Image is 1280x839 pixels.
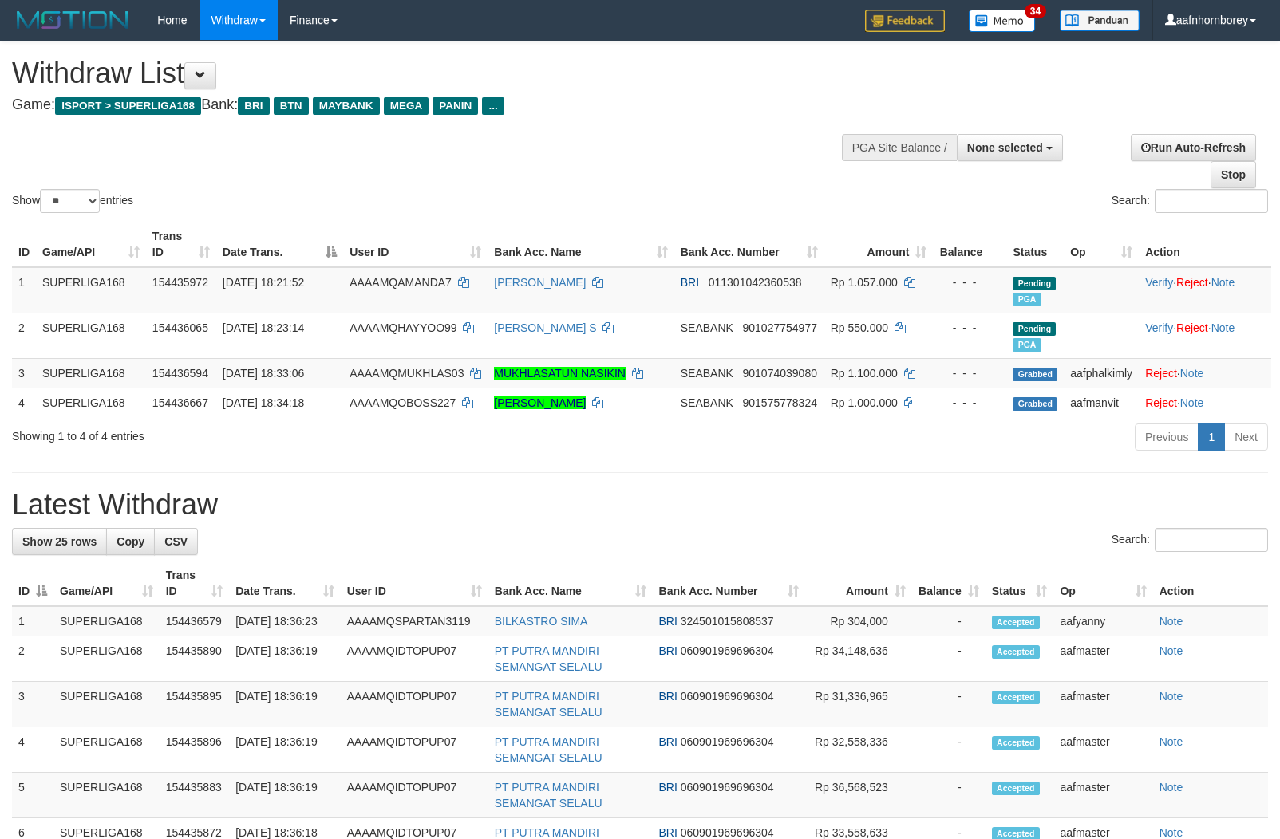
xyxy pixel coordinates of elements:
span: 154436594 [152,367,208,380]
a: Show 25 rows [12,528,107,555]
span: AAAAMQMUKHLAS03 [350,367,464,380]
span: BTN [274,97,309,115]
td: 4 [12,388,36,417]
th: ID: activate to sort column descending [12,561,53,606]
a: Note [1211,276,1235,289]
a: Note [1160,690,1183,703]
th: Bank Acc. Number: activate to sort column ascending [653,561,806,606]
th: Op: activate to sort column ascending [1053,561,1152,606]
span: Pending [1013,322,1056,336]
td: AAAAMQIDTOPUP07 [341,773,488,818]
a: PT PUTRA MANDIRI SEMANGAT SELALU [495,644,602,673]
td: 3 [12,358,36,388]
th: Game/API: activate to sort column ascending [53,561,160,606]
td: [DATE] 18:36:23 [229,606,341,636]
span: AAAAMQOBOSS227 [350,396,456,409]
td: AAAAMQIDTOPUP07 [341,727,488,773]
th: Balance: activate to sort column ascending [912,561,986,606]
span: Rp 1.000.000 [831,396,898,409]
span: Marked by aafsengchandara [1013,293,1041,306]
span: AAAAMQAMANDA7 [350,276,452,289]
td: SUPERLIGA168 [36,388,146,417]
td: 2 [12,636,53,682]
td: 154435895 [160,682,230,727]
span: BRI [238,97,269,115]
div: - - - [939,320,1000,336]
a: Note [1160,735,1183,748]
td: - [912,682,986,727]
a: PT PUTRA MANDIRI SEMANGAT SELALU [495,690,602,719]
td: 154436579 [160,606,230,636]
span: Accepted [992,782,1040,795]
td: 154435883 [160,773,230,818]
div: - - - [939,395,1000,411]
td: SUPERLIGA168 [53,727,160,773]
th: User ID: activate to sort column ascending [343,222,488,267]
span: Show 25 rows [22,535,97,548]
td: [DATE] 18:36:19 [229,682,341,727]
span: Copy 901074039080 to clipboard [743,367,817,380]
span: CSV [164,535,188,548]
label: Show entries [12,189,133,213]
td: 154435896 [160,727,230,773]
th: Trans ID: activate to sort column ascending [146,222,216,267]
button: None selected [957,134,1063,161]
span: Copy 060901969696304 to clipboard [681,644,774,657]
a: Reject [1176,321,1208,334]
a: Reject [1145,396,1177,409]
td: [DATE] 18:36:19 [229,636,341,682]
td: · [1139,388,1271,417]
div: PGA Site Balance / [842,134,957,161]
td: Rp 36,568,523 [805,773,911,818]
a: [PERSON_NAME] [494,276,586,289]
span: [DATE] 18:33:06 [223,367,304,380]
td: 2 [12,313,36,358]
a: Copy [106,528,155,555]
th: Status [1006,222,1064,267]
img: panduan.png [1060,10,1140,31]
span: 154435972 [152,276,208,289]
th: User ID: activate to sort column ascending [341,561,488,606]
td: SUPERLIGA168 [36,358,146,388]
a: PT PUTRA MANDIRI SEMANGAT SELALU [495,735,602,764]
span: BRI [659,615,678,628]
img: Button%20Memo.svg [969,10,1036,32]
span: BRI [659,826,678,839]
a: 1 [1198,423,1225,451]
span: 34 [1025,4,1046,18]
th: ID [12,222,36,267]
span: Copy 060901969696304 to clipboard [681,826,774,839]
label: Search: [1112,189,1268,213]
div: Showing 1 to 4 of 4 entries [12,422,521,444]
span: AAAAMQHAYYOO99 [350,321,456,334]
span: Accepted [992,691,1040,704]
th: Amount: activate to sort column ascending [805,561,911,606]
a: Previous [1135,423,1199,451]
a: Note [1160,644,1183,657]
td: SUPERLIGA168 [53,636,160,682]
td: 1 [12,267,36,313]
th: Date Trans.: activate to sort column ascending [229,561,341,606]
a: [PERSON_NAME] [494,396,586,409]
td: Rp 34,148,636 [805,636,911,682]
span: Copy 060901969696304 to clipboard [681,781,774,794]
span: BRI [659,690,678,703]
span: BRI [659,735,678,748]
a: Note [1180,396,1204,409]
a: Note [1160,781,1183,794]
a: PT PUTRA MANDIRI SEMANGAT SELALU [495,781,602,809]
span: BRI [681,276,699,289]
select: Showentries [40,189,100,213]
span: Rp 1.057.000 [831,276,898,289]
span: MAYBANK [313,97,380,115]
td: aafmaster [1053,636,1152,682]
img: Feedback.jpg [865,10,945,32]
td: 154435890 [160,636,230,682]
span: 154436667 [152,396,208,409]
td: 3 [12,682,53,727]
span: BRI [659,644,678,657]
th: Op: activate to sort column ascending [1064,222,1139,267]
a: Verify [1145,276,1173,289]
th: Action [1139,222,1271,267]
a: Verify [1145,321,1173,334]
